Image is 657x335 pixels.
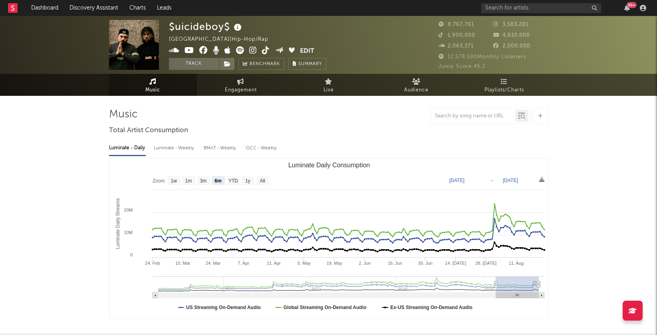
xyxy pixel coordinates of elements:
[627,2,637,8] div: 99 +
[475,261,496,266] text: 28. [DATE]
[115,198,120,249] text: Luminate Daily Streams
[154,141,196,155] div: Luminate - Weekly
[206,261,221,266] text: 24. Mar
[481,3,601,13] input: Search for artists
[373,74,460,96] a: Audience
[460,74,548,96] a: Playlists/Charts
[324,85,334,95] span: Live
[260,178,265,184] text: All
[390,305,472,310] text: Ex-US Streaming On-Demand Audio
[238,261,249,266] text: 7. Apr
[439,54,526,59] span: 12,578,590 Monthly Listeners
[169,20,244,33] div: $uicideboy$
[238,58,284,70] a: Benchmark
[283,305,366,310] text: Global Streaming On-Demand Audio
[200,178,206,184] text: 3m
[228,178,238,184] text: YTD
[387,261,402,266] text: 16. Jun
[445,261,466,266] text: 14. [DATE]
[285,74,373,96] a: Live
[124,230,132,235] text: 10M
[439,64,485,69] span: Jump Score: 45.2
[300,46,314,56] button: Edit
[250,59,280,69] span: Benchmark
[493,44,530,49] span: 2,000,000
[171,178,177,184] text: 1w
[204,141,238,155] div: BMAT - Weekly
[245,178,250,184] text: 1y
[359,261,371,266] text: 2. Jun
[109,141,146,155] div: Luminate - Daily
[288,162,370,168] text: Luminate Daily Consumption
[169,35,278,44] div: [GEOGRAPHIC_DATA] | Hip-Hop/Rap
[503,178,518,183] text: [DATE]
[124,208,132,212] text: 20M
[169,58,219,70] button: Track
[298,62,322,66] span: Summary
[186,305,261,310] text: US Streaming On-Demand Audio
[145,85,160,95] span: Music
[418,261,432,266] text: 30. Jun
[197,74,285,96] a: Engagement
[489,178,494,183] text: →
[175,261,191,266] text: 10. Mar
[439,33,475,38] span: 1,900,000
[288,58,326,70] button: Summary
[404,85,429,95] span: Audience
[431,113,515,119] input: Search by song name or URL
[439,44,474,49] span: 2,063,371
[326,261,342,266] text: 19. May
[449,178,464,183] text: [DATE]
[153,178,165,184] text: Zoom
[109,159,548,318] svg: Luminate Daily Consumption
[493,22,528,27] span: 3,583,281
[109,126,188,135] span: Total Artist Consumption
[267,261,281,266] text: 21. Apr
[508,261,523,266] text: 11. Aug
[145,261,160,266] text: 24. Feb
[109,74,197,96] a: Music
[214,178,221,184] text: 6m
[624,5,630,11] button: 99+
[439,22,474,27] span: 8,767,761
[493,33,530,38] span: 4,610,000
[484,85,524,95] span: Playlists/Charts
[297,261,311,266] text: 5. May
[225,85,257,95] span: Engagement
[246,141,278,155] div: OCC - Weekly
[185,178,192,184] text: 1m
[130,252,132,257] text: 0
